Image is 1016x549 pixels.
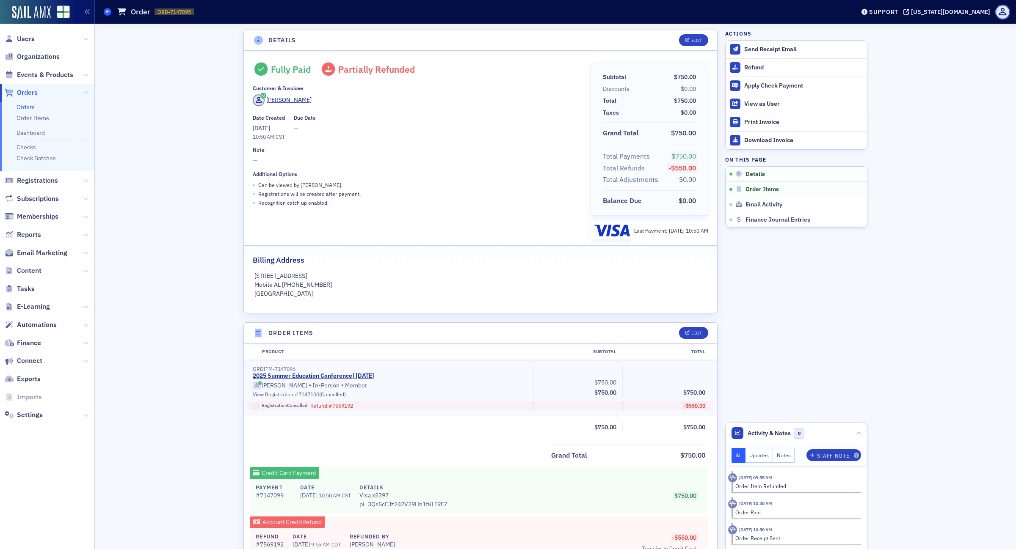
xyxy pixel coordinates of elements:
[268,36,296,45] h4: Details
[293,533,340,540] h4: Date
[350,533,395,540] h4: Refunded By
[17,356,42,365] span: Connect
[17,266,41,275] span: Content
[5,52,60,61] a: Organizations
[253,133,274,140] time: 10:50 AM
[5,34,35,44] a: Users
[256,349,533,355] div: Product
[253,171,297,177] div: Additional Options
[691,331,702,335] div: Edit
[253,382,307,390] a: [PERSON_NAME]
[17,154,56,162] a: Check Batches
[672,534,696,541] span: -$550.00
[735,508,855,516] div: Order Paid
[634,227,708,234] div: Last Payment:
[17,70,73,80] span: Events & Products
[294,115,316,121] div: Due Date
[17,393,42,402] span: Imports
[594,389,616,396] span: $750.00
[739,500,772,506] time: 2/13/2025 10:50 AM
[732,448,746,463] button: All
[681,85,696,93] span: $0.00
[17,374,41,384] span: Exports
[253,255,304,266] h2: Billing Address
[603,175,658,185] div: Total Adjustments
[253,147,265,153] div: Note
[603,85,629,93] div: Discounts
[5,320,57,329] a: Automations
[17,410,43,420] span: Settings
[5,230,41,239] a: Reports
[726,131,867,149] a: Download Invoice
[258,190,361,198] p: Registrations will be created after payment.
[686,227,708,234] span: 10:50 AM
[17,103,35,111] a: Orders
[726,58,867,77] button: Refund
[603,196,642,206] div: Balance Due
[691,38,702,43] div: Edit
[735,534,855,542] div: Order Receipt Sent
[745,201,782,209] span: Email Activity
[254,280,707,289] p: Mobile AL [PHONE_NUMBER]
[679,175,696,184] span: $0.00
[603,73,629,82] span: Subtotal
[744,137,863,144] div: Download Invoice
[744,64,863,71] div: Refund
[253,198,255,207] span: •
[603,96,619,105] span: Total
[330,541,341,548] span: CDT
[253,181,255,189] span: •
[603,85,632,93] span: Discounts
[341,381,344,390] span: •
[17,176,58,185] span: Registrations
[817,453,849,458] div: Staff Note
[300,483,351,491] h4: Date
[5,393,42,402] a: Imports
[274,133,285,140] span: CST
[674,97,696,104] span: $750.00
[684,402,705,409] span: -$550.00
[17,248,67,258] span: Email Marketing
[293,541,311,548] span: [DATE]
[256,483,291,491] h4: Payment
[256,540,284,549] div: # 7569192
[551,450,590,461] span: Grand Total
[683,423,705,431] span: $750.00
[262,382,307,390] div: [PERSON_NAME]
[311,541,330,548] span: 9:55 AM
[594,423,616,431] span: $750.00
[680,451,705,459] span: $750.00
[668,164,696,172] span: -$550.00
[340,492,351,499] span: CST
[17,52,60,61] span: Organizations
[5,302,50,311] a: E-Learning
[253,189,255,198] span: •
[309,381,311,390] span: •
[603,196,645,206] span: Balance Due
[253,94,312,106] a: [PERSON_NAME]
[253,156,578,165] span: —
[17,194,59,203] span: Subscriptions
[253,390,527,398] a: View Registration #7147100(Cancelled)
[300,491,319,499] span: [DATE]
[911,8,990,16] div: [US_STATE][DOMAIN_NAME]
[674,73,696,81] span: $750.00
[256,491,291,500] a: #7147099
[674,492,696,500] span: $750.00
[725,156,867,163] h4: On this page
[603,175,661,185] span: Total Adjustments
[5,212,58,221] a: Memberships
[5,70,73,80] a: Events & Products
[679,34,708,46] button: Edit
[255,404,257,408] span: –
[253,115,285,121] div: Date Created
[17,284,35,294] span: Tasks
[903,9,993,15] button: [US_STATE][DOMAIN_NAME]
[12,6,51,19] img: SailAMX
[253,124,270,132] span: [DATE]
[250,467,319,479] div: Credit Card Payment
[258,181,342,189] p: Can be viewed by [PERSON_NAME] .
[17,34,35,44] span: Users
[17,320,57,329] span: Automations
